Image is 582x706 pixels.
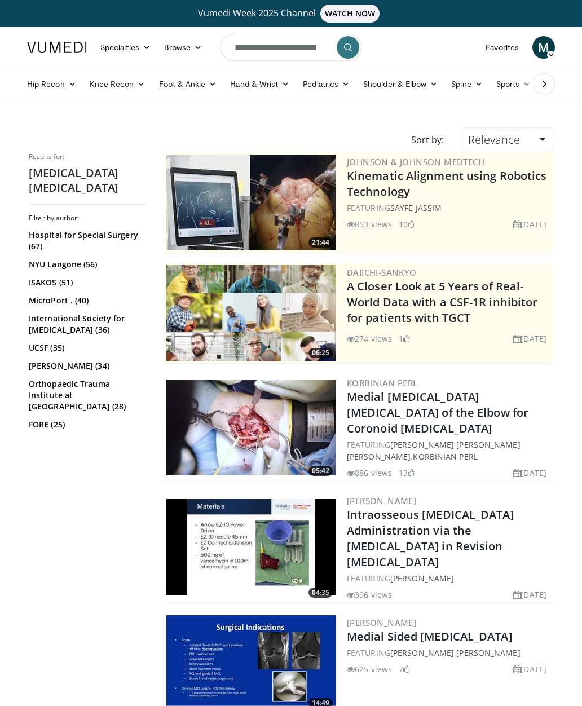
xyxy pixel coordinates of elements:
span: 21:44 [308,237,333,248]
span: Relevance [468,132,520,147]
img: f3ad5b38-f76a-4da1-ba56-dc042c9e0424.300x170_q85_crop-smart_upscale.jpg [166,499,336,595]
a: 05:42 [166,380,336,475]
a: Johnson & Johnson MedTech [347,156,484,167]
a: Shoulder & Elbow [356,73,444,95]
a: A Closer Look at 5 Years of Real-World Data with a CSF-1R inhibitor for patients with TGCT [347,279,537,325]
span: WATCH NOW [320,5,380,23]
a: [PERSON_NAME] [390,439,454,450]
span: 04:35 [308,588,333,598]
a: International Society for [MEDICAL_DATA] (36) [29,313,144,336]
img: 93c22cae-14d1-47f0-9e4a-a244e824b022.png.300x170_q85_crop-smart_upscale.jpg [166,265,336,361]
a: Medial [MEDICAL_DATA] [MEDICAL_DATA] of the Elbow for Coronoid [MEDICAL_DATA] [347,389,528,436]
li: 13 [399,467,415,479]
a: Kinematic Alignment using Robotics Technology [347,168,546,199]
a: 21:44 [166,155,336,250]
a: Daiichi-Sankyo [347,267,417,278]
a: Korbinian Perl [413,451,477,462]
img: 85482610-0380-4aae-aa4a-4a9be0c1a4f1.300x170_q85_crop-smart_upscale.jpg [166,155,336,250]
a: FORE (25) [29,419,144,430]
div: FEATURING , [347,647,551,659]
a: Specialties [94,36,157,59]
li: [DATE] [513,218,546,230]
li: [DATE] [513,663,546,675]
li: 396 views [347,589,392,601]
a: Hip Recon [20,73,83,95]
a: Hospital for Special Surgery (67) [29,230,144,252]
a: [PERSON_NAME] [390,573,454,584]
a: Sports [490,73,538,95]
a: Hand & Wrist [223,73,296,95]
a: Relevance [461,127,553,152]
a: Sayfe Jassim [390,202,442,213]
span: 05:42 [308,466,333,476]
div: FEATURING [347,202,551,214]
a: Orthopaedic Trauma Institute at [GEOGRAPHIC_DATA] (28) [29,378,144,412]
li: [DATE] [513,467,546,479]
li: 10 [399,218,415,230]
li: [DATE] [513,333,546,345]
h3: Filter by author: [29,214,147,223]
a: 04:35 [166,499,336,595]
a: ISAKOS (51) [29,277,144,288]
img: 3bdbf933-769d-4025-a0b0-14e0145b0950.300x170_q85_crop-smart_upscale.jpg [166,380,336,475]
div: FEATURING , , [347,439,551,462]
a: Korbinian Perl [347,377,418,389]
li: 853 views [347,218,392,230]
a: NYU Langone (56) [29,259,144,270]
a: Favorites [479,36,526,59]
li: 1 [399,333,410,345]
a: Medial Sided [MEDICAL_DATA] [347,629,513,644]
a: 06:25 [166,265,336,361]
a: MicroPort . (40) [29,295,144,306]
a: UCSF (35) [29,342,144,354]
a: Pediatrics [296,73,356,95]
span: 06:25 [308,348,333,358]
a: [PERSON_NAME] [456,647,520,658]
li: 625 views [347,663,392,675]
a: Intraosseous [MEDICAL_DATA] Administration via the [MEDICAL_DATA] in Revision [MEDICAL_DATA] [347,507,514,570]
p: Results for: [29,152,147,161]
a: Browse [157,36,209,59]
img: VuMedi Logo [27,42,87,53]
li: [DATE] [513,589,546,601]
a: [PERSON_NAME] (34) [29,360,144,372]
a: Spine [444,73,489,95]
input: Search topics, interventions [221,34,361,61]
a: Vumedi Week 2025 ChannelWATCH NOW [20,5,562,23]
a: [PERSON_NAME] [390,647,454,658]
a: [PERSON_NAME] [347,617,416,628]
li: 886 views [347,467,392,479]
div: FEATURING [347,572,551,584]
a: M [532,36,555,59]
li: 7 [399,663,410,675]
a: [PERSON_NAME] [347,495,416,506]
h2: [MEDICAL_DATA] [MEDICAL_DATA] [29,166,147,195]
a: Foot & Ankle [152,73,224,95]
li: 274 views [347,333,392,345]
div: Sort by: [403,127,452,152]
a: Knee Recon [83,73,152,95]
